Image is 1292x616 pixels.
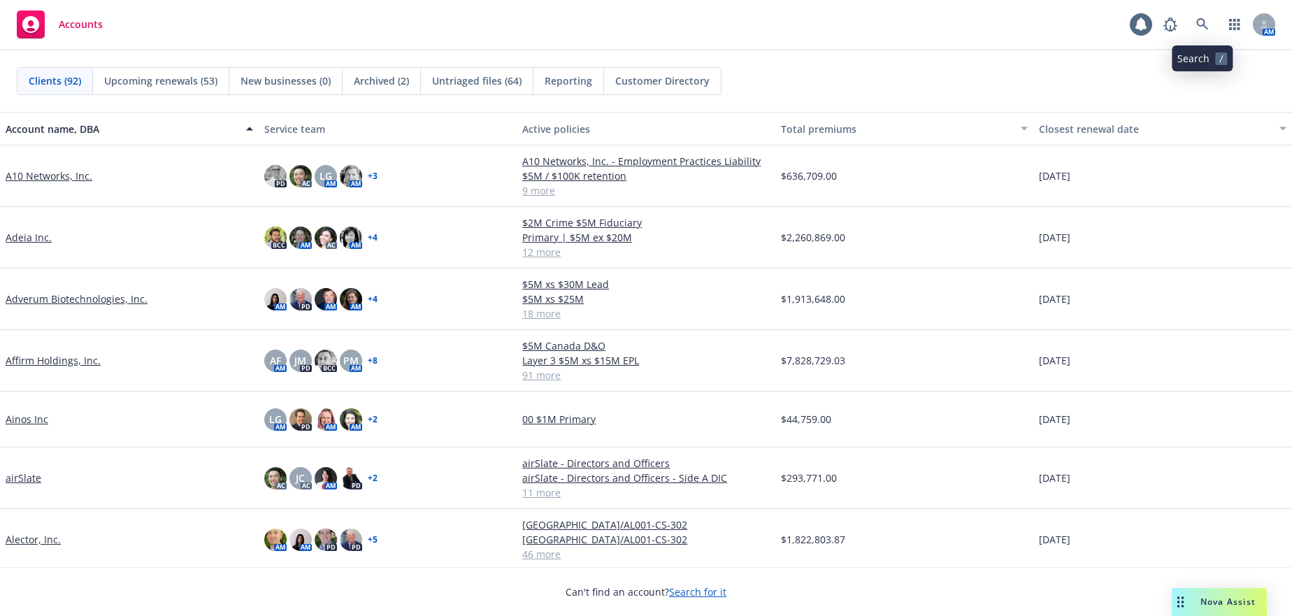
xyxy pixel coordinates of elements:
[522,245,770,259] a: 12 more
[781,412,831,427] span: $44,759.00
[1039,169,1070,183] span: [DATE]
[368,474,378,482] a: + 2
[343,353,359,368] span: PM
[368,357,378,365] a: + 8
[1039,292,1070,306] span: [DATE]
[1172,588,1189,616] div: Drag to move
[264,467,287,489] img: photo
[522,456,770,471] a: airSlate - Directors and Officers
[669,585,726,599] a: Search for it
[1039,532,1070,547] span: [DATE]
[340,165,362,187] img: photo
[522,517,770,532] a: [GEOGRAPHIC_DATA]/AL001-CS-302
[6,122,238,136] div: Account name, DBA
[522,169,770,183] a: $5M / $100K retention
[1039,412,1070,427] span: [DATE]
[781,353,845,368] span: $7,828,729.03
[269,412,282,427] span: LG
[340,408,362,431] img: photo
[368,172,378,180] a: + 3
[315,350,337,372] img: photo
[368,415,378,424] a: + 2
[264,288,287,310] img: photo
[1039,122,1271,136] div: Closest renewal date
[566,585,726,599] span: Can't find an account?
[1172,588,1267,616] button: Nova Assist
[289,288,312,310] img: photo
[29,73,81,88] span: Clients (92)
[296,471,305,485] span: JC
[340,467,362,489] img: photo
[289,165,312,187] img: photo
[104,73,217,88] span: Upcoming renewals (53)
[775,112,1034,145] button: Total premiums
[368,536,378,544] a: + 5
[522,547,770,561] a: 46 more
[289,529,312,551] img: photo
[522,277,770,292] a: $5M xs $30M Lead
[522,292,770,306] a: $5M xs $25M
[522,471,770,485] a: airSlate - Directors and Officers - Side A DIC
[340,227,362,249] img: photo
[315,288,337,310] img: photo
[270,353,281,368] span: AF
[522,338,770,353] a: $5M Canada D&O
[781,471,837,485] span: $293,771.00
[1200,596,1256,608] span: Nova Assist
[59,19,103,30] span: Accounts
[241,73,331,88] span: New businesses (0)
[522,230,770,245] a: Primary | $5M ex $20M
[289,227,312,249] img: photo
[545,73,592,88] span: Reporting
[522,485,770,500] a: 11 more
[6,292,148,306] a: Adverum Biotechnologies, Inc.
[368,295,378,303] a: + 4
[522,154,770,169] a: A10 Networks, Inc. - Employment Practices Liability
[340,288,362,310] img: photo
[6,532,61,547] a: Alector, Inc.
[264,529,287,551] img: photo
[522,532,770,547] a: [GEOGRAPHIC_DATA]/AL001-CS-302
[1221,10,1249,38] a: Switch app
[522,122,770,136] div: Active policies
[1039,471,1070,485] span: [DATE]
[368,234,378,242] a: + 4
[315,529,337,551] img: photo
[320,169,332,183] span: LG
[289,408,312,431] img: photo
[522,306,770,321] a: 18 more
[522,183,770,198] a: 9 more
[522,368,770,382] a: 91 more
[1039,353,1070,368] span: [DATE]
[781,292,845,306] span: $1,913,648.00
[432,73,522,88] span: Untriaged files (64)
[315,227,337,249] img: photo
[1039,230,1070,245] span: [DATE]
[315,467,337,489] img: photo
[781,532,845,547] span: $1,822,803.87
[6,169,92,183] a: A10 Networks, Inc.
[1033,112,1292,145] button: Closest renewal date
[354,73,409,88] span: Archived (2)
[259,112,517,145] button: Service team
[340,529,362,551] img: photo
[1156,10,1184,38] a: Report a Bug
[522,412,770,427] a: 00 $1M Primary
[615,73,710,88] span: Customer Directory
[264,227,287,249] img: photo
[781,122,1013,136] div: Total premiums
[517,112,775,145] button: Active policies
[6,412,48,427] a: Ainos Inc
[294,353,306,368] span: JM
[315,408,337,431] img: photo
[6,230,52,245] a: Adeia Inc.
[6,353,101,368] a: Affirm Holdings, Inc.
[781,169,837,183] span: $636,709.00
[1189,10,1216,38] a: Search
